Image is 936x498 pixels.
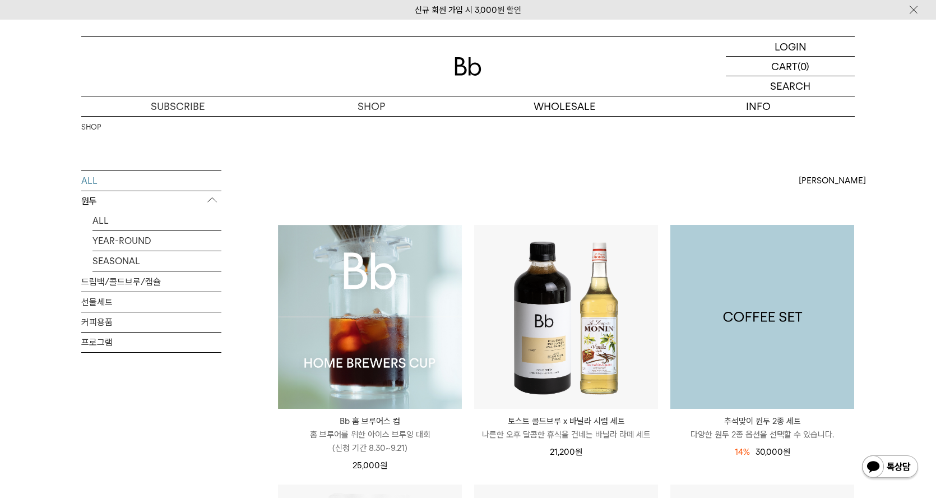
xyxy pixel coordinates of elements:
span: 25,000 [353,460,387,471]
p: (0) [798,57,809,76]
a: Bb 홈 브루어스 컵 홈 브루어를 위한 아이스 브루잉 대회(신청 기간 8.30~9.21) [278,414,462,455]
img: 로고 [455,57,481,76]
p: WHOLESALE [468,96,661,116]
p: SEARCH [770,76,810,96]
p: 추석맞이 원두 2종 세트 [670,414,854,428]
a: 커피용품 [81,312,221,332]
a: ALL [81,171,221,191]
a: 추석맞이 원두 2종 세트 다양한 원두 2종 옵션을 선택할 수 있습니다. [670,414,854,441]
p: 다양한 원두 2종 옵션을 선택할 수 있습니다. [670,428,854,441]
img: 1000001199_add2_013.jpg [670,225,854,409]
span: 원 [783,447,790,457]
a: SHOP [81,122,101,133]
p: LOGIN [775,37,807,56]
a: 토스트 콜드브루 x 바닐라 시럽 세트 나른한 오후 달콤한 휴식을 건네는 바닐라 라떼 세트 [474,414,658,441]
a: 신규 회원 가입 시 3,000원 할인 [415,5,521,15]
img: 카카오톡 채널 1:1 채팅 버튼 [861,454,919,481]
a: 드립백/콜드브루/캡슐 [81,272,221,292]
p: 토스트 콜드브루 x 바닐라 시럽 세트 [474,414,658,428]
a: YEAR-ROUND [92,231,221,251]
p: CART [771,57,798,76]
a: SHOP [275,96,468,116]
span: 원 [575,447,582,457]
a: LOGIN [726,37,855,57]
a: 프로그램 [81,333,221,352]
span: 21,200 [550,447,582,457]
div: 14% [735,445,750,459]
p: Bb 홈 브루어스 컵 [278,414,462,428]
a: CART (0) [726,57,855,76]
p: INFO [661,96,855,116]
a: SUBSCRIBE [81,96,275,116]
span: [PERSON_NAME] [799,174,866,187]
span: 원 [380,460,387,471]
p: 나른한 오후 달콤한 휴식을 건네는 바닐라 라떼 세트 [474,428,658,441]
p: 홈 브루어를 위한 아이스 브루잉 대회 (신청 기간 8.30~9.21) [278,428,462,455]
a: SEASONAL [92,251,221,271]
a: 추석맞이 원두 2종 세트 [670,225,854,409]
p: 원두 [81,191,221,211]
img: Bb 홈 브루어스 컵 [278,225,462,409]
a: ALL [92,211,221,230]
span: 30,000 [756,447,790,457]
a: 선물세트 [81,292,221,312]
img: 토스트 콜드브루 x 바닐라 시럽 세트 [474,225,658,409]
